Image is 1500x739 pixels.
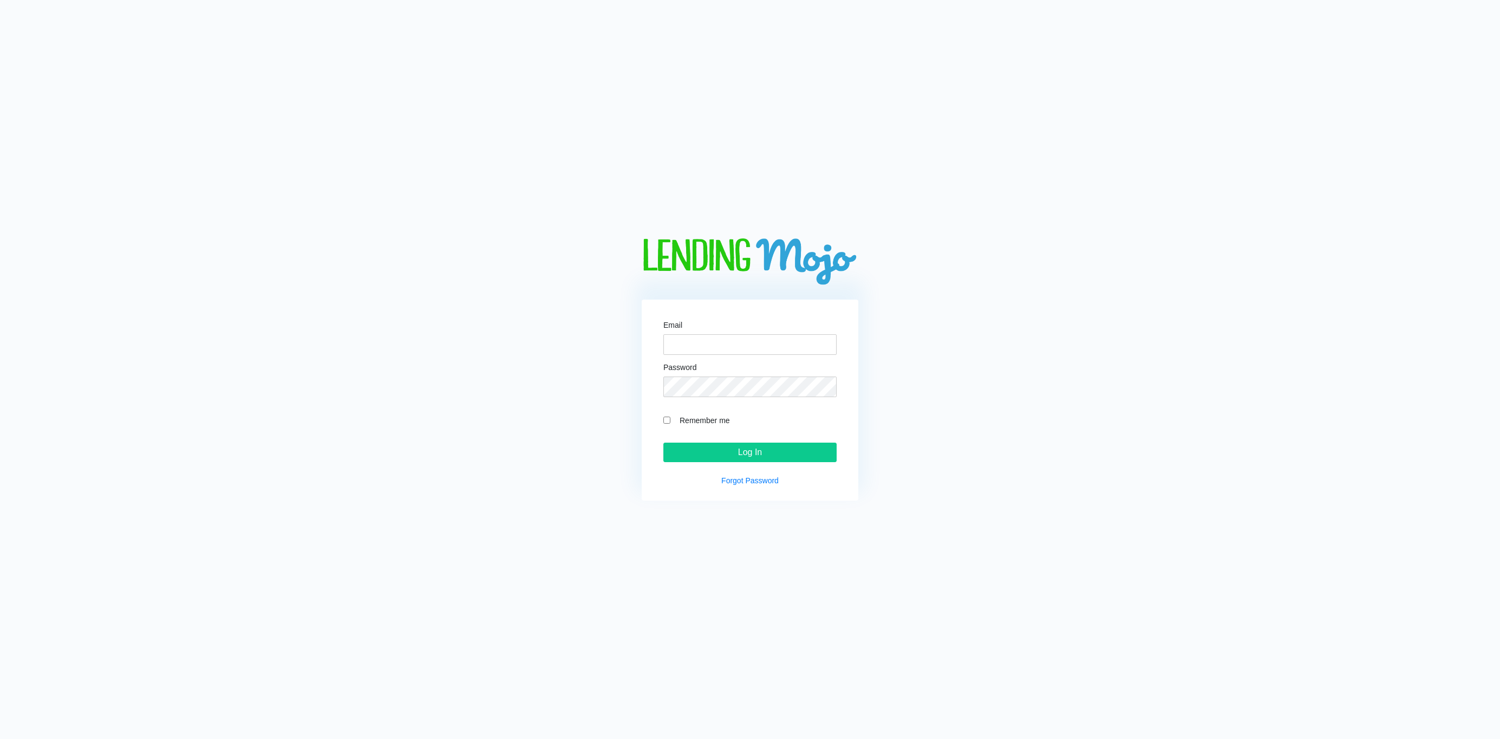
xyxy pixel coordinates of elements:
[663,443,837,462] input: Log In
[663,364,696,371] label: Password
[642,238,858,287] img: logo-big.png
[674,414,837,426] label: Remember me
[721,476,779,485] a: Forgot Password
[663,321,682,329] label: Email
